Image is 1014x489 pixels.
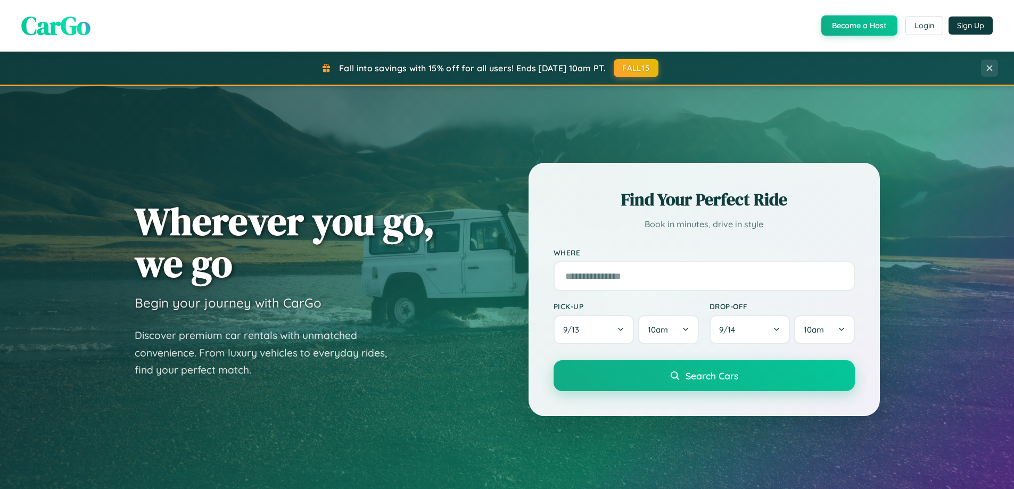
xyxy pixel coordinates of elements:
[719,325,740,335] span: 9 / 14
[648,325,668,335] span: 10am
[710,302,855,311] label: Drop-off
[554,315,634,344] button: 9/13
[21,8,90,43] span: CarGo
[339,63,606,73] span: Fall into savings with 15% off for all users! Ends [DATE] 10am PT.
[710,315,790,344] button: 9/14
[554,188,855,211] h2: Find Your Perfect Ride
[135,200,435,284] h1: Wherever you go, we go
[554,302,699,311] label: Pick-up
[804,325,824,335] span: 10am
[638,315,698,344] button: 10am
[821,15,897,36] button: Become a Host
[554,360,855,391] button: Search Cars
[794,315,854,344] button: 10am
[614,59,658,77] button: FALL15
[135,327,401,379] p: Discover premium car rentals with unmatched convenience. From luxury vehicles to everyday rides, ...
[905,16,943,35] button: Login
[554,217,855,232] p: Book in minutes, drive in style
[554,248,855,257] label: Where
[949,16,993,35] button: Sign Up
[686,370,738,382] span: Search Cars
[563,325,584,335] span: 9 / 13
[135,295,321,311] h3: Begin your journey with CarGo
